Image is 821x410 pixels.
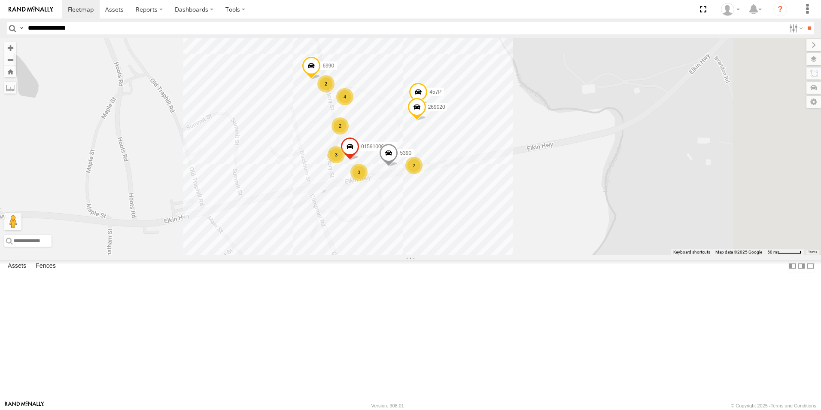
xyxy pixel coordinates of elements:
[322,63,334,69] span: 6990
[5,401,44,410] a: Visit our Website
[31,260,60,272] label: Fences
[788,260,797,272] label: Dock Summary Table to the Left
[718,3,743,16] div: Randy Hawn
[786,22,804,34] label: Search Filter Options
[371,403,404,408] div: Version: 308.01
[4,66,16,77] button: Zoom Home
[771,403,816,408] a: Terms and Conditions
[336,88,353,105] div: 4
[429,89,441,95] span: 457P
[4,54,16,66] button: Zoom out
[428,104,445,110] span: 269020
[806,260,815,272] label: Hide Summary Table
[9,6,53,12] img: rand-logo.svg
[405,157,423,174] div: 2
[715,250,762,254] span: Map data ©2025 Google
[806,96,821,108] label: Map Settings
[731,403,816,408] div: © Copyright 2025 -
[808,251,817,254] a: Terms (opens in new tab)
[673,249,710,255] button: Keyboard shortcuts
[331,117,349,135] div: 2
[328,146,345,163] div: 3
[773,3,787,16] i: ?
[3,260,30,272] label: Assets
[4,42,16,54] button: Zoom in
[350,164,368,181] div: 3
[18,22,25,34] label: Search Query
[317,75,334,92] div: 2
[765,249,804,255] button: Map Scale: 50 m per 52 pixels
[400,150,411,156] span: 5390
[4,82,16,94] label: Measure
[797,260,806,272] label: Dock Summary Table to the Right
[4,213,21,230] button: Drag Pegman onto the map to open Street View
[767,250,777,254] span: 50 m
[361,144,404,150] span: 015910001983702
